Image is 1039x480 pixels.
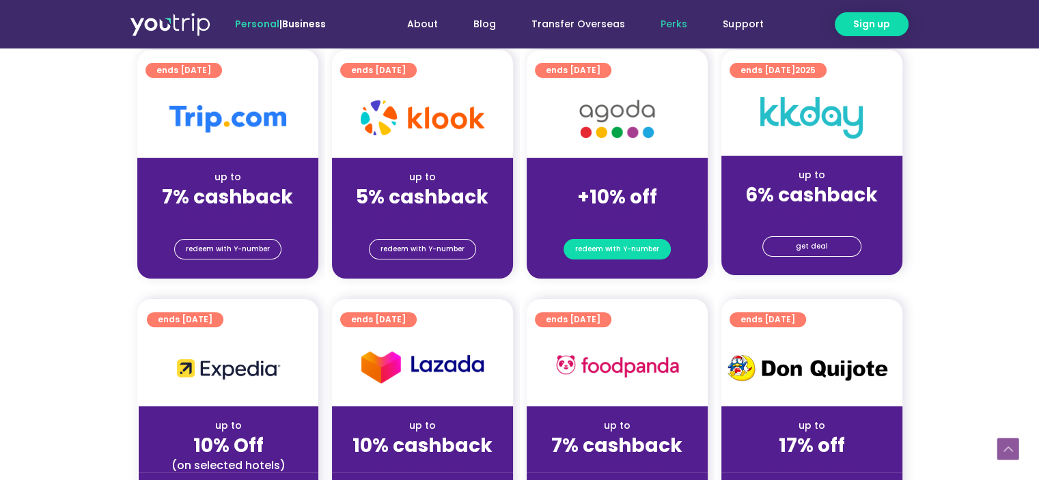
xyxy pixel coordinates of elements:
[150,419,307,433] div: up to
[605,170,630,184] span: up to
[853,17,890,31] span: Sign up
[456,12,514,37] a: Blog
[514,12,643,37] a: Transfer Overseas
[380,240,465,259] span: redeem with Y-number
[235,17,279,31] span: Personal
[369,239,476,259] a: redeem with Y-number
[148,210,307,224] div: (for stays only)
[146,63,222,78] a: ends [DATE]
[162,184,293,210] strong: 7% cashback
[282,17,326,31] a: Business
[193,432,264,459] strong: 10% Off
[352,432,493,459] strong: 10% cashback
[762,236,861,257] a: get deal
[577,184,657,210] strong: +10% off
[740,63,816,78] span: ends [DATE]
[564,239,671,259] a: redeem with Y-number
[538,458,697,472] div: (for stays only)
[356,184,488,210] strong: 5% cashback
[148,170,307,184] div: up to
[745,182,878,208] strong: 6% cashback
[740,312,795,327] span: ends [DATE]
[363,12,781,37] nav: Menu
[535,312,611,327] a: ends [DATE]
[156,63,211,78] span: ends [DATE]
[235,17,326,31] span: |
[343,419,502,433] div: up to
[340,63,417,78] a: ends [DATE]
[343,458,502,472] div: (for stays only)
[389,12,456,37] a: About
[732,208,891,222] div: (for stays only)
[732,419,891,433] div: up to
[150,458,307,472] div: (on selected hotels)
[551,432,682,459] strong: 7% cashback
[796,237,828,256] span: get deal
[732,458,891,472] div: (for stays only)
[343,170,502,184] div: up to
[643,12,705,37] a: Perks
[730,312,806,327] a: ends [DATE]
[535,63,611,78] a: ends [DATE]
[705,12,781,37] a: Support
[795,64,816,76] span: 2025
[351,312,406,327] span: ends [DATE]
[174,239,281,259] a: redeem with Y-number
[351,63,406,78] span: ends [DATE]
[538,419,697,433] div: up to
[730,63,827,78] a: ends [DATE]2025
[575,240,659,259] span: redeem with Y-number
[732,168,891,182] div: up to
[546,63,600,78] span: ends [DATE]
[835,12,909,36] a: Sign up
[546,312,600,327] span: ends [DATE]
[186,240,270,259] span: redeem with Y-number
[538,210,697,224] div: (for stays only)
[343,210,502,224] div: (for stays only)
[147,312,223,327] a: ends [DATE]
[158,312,212,327] span: ends [DATE]
[779,432,845,459] strong: 17% off
[340,312,417,327] a: ends [DATE]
